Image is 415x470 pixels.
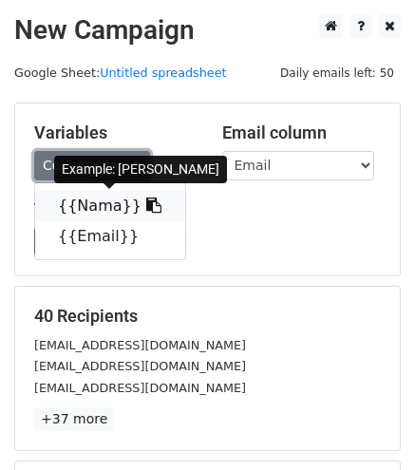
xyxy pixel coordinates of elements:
[34,381,246,395] small: [EMAIL_ADDRESS][DOMAIN_NAME]
[14,66,227,80] small: Google Sheet:
[222,122,382,143] h5: Email column
[100,66,226,80] a: Untitled spreadsheet
[320,379,415,470] iframe: Chat Widget
[34,359,246,373] small: [EMAIL_ADDRESS][DOMAIN_NAME]
[54,156,227,183] div: Example: [PERSON_NAME]
[34,122,194,143] h5: Variables
[274,63,401,84] span: Daily emails left: 50
[14,14,401,47] h2: New Campaign
[34,306,381,327] h5: 40 Recipients
[34,151,150,180] a: Copy/paste...
[34,338,246,352] small: [EMAIL_ADDRESS][DOMAIN_NAME]
[274,66,401,80] a: Daily emails left: 50
[34,407,114,431] a: +37 more
[35,221,185,252] a: {{Email}}
[35,191,185,221] a: {{Nama}}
